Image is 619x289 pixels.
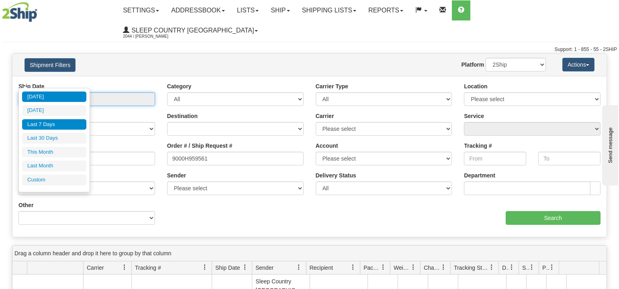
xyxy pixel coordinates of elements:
button: Shipment Filters [25,58,76,72]
label: Carrier [316,112,334,120]
label: Platform [462,61,484,69]
button: Actions [562,58,594,71]
span: Recipient [310,264,333,272]
img: logo2044.jpg [2,2,37,22]
a: Charge filter column settings [437,261,450,274]
a: Sleep Country [GEOGRAPHIC_DATA] 2044 / [PERSON_NAME] [117,20,264,41]
label: Order # / Ship Request # [167,142,233,150]
a: Reports [362,0,409,20]
label: Service [464,112,484,120]
a: Tracking Status filter column settings [485,261,498,274]
li: This Month [22,147,86,158]
label: Other [18,201,33,209]
a: Delivery Status filter column settings [505,261,519,274]
span: Shipment Issues [522,264,529,272]
span: Sleep Country [GEOGRAPHIC_DATA] [129,27,254,34]
li: [DATE] [22,105,86,116]
label: Tracking # [464,142,492,150]
span: Ship Date [215,264,240,272]
span: Pickup Status [542,264,549,272]
a: Packages filter column settings [376,261,390,274]
div: grid grouping header [12,246,607,261]
a: Ship Date filter column settings [238,261,252,274]
span: Carrier [87,264,104,272]
span: Charge [424,264,441,272]
a: Shipping lists [296,0,362,20]
span: Sender [255,264,274,272]
a: Shipment Issues filter column settings [525,261,539,274]
a: Lists [231,0,265,20]
a: Ship [265,0,296,20]
span: 2044 / [PERSON_NAME] [123,33,183,41]
li: Last Month [22,161,86,171]
a: Carrier filter column settings [118,261,131,274]
span: Tracking # [135,264,161,272]
a: Tracking # filter column settings [198,261,212,274]
span: Tracking Status [454,264,489,272]
a: Settings [117,0,165,20]
iframe: chat widget [601,104,618,185]
input: To [538,152,601,165]
a: Addressbook [165,0,231,20]
input: Search [506,211,601,225]
li: [DATE] [22,92,86,102]
div: Support: 1 - 855 - 55 - 2SHIP [2,46,617,53]
a: Weight filter column settings [407,261,420,274]
span: Weight [394,264,411,272]
li: Last 30 Days [22,133,86,144]
label: Destination [167,112,198,120]
span: Packages [364,264,380,272]
label: Delivery Status [316,171,356,179]
label: Ship Date [18,82,45,90]
a: Recipient filter column settings [346,261,360,274]
label: Location [464,82,487,90]
span: Delivery Status [502,264,509,272]
a: Pickup Status filter column settings [545,261,559,274]
a: Sender filter column settings [292,261,306,274]
div: Send message [6,7,74,13]
label: Category [167,82,192,90]
label: Carrier Type [316,82,348,90]
input: From [464,152,526,165]
label: Account [316,142,338,150]
label: Department [464,171,495,179]
li: Custom [22,175,86,185]
label: Sender [167,171,186,179]
li: Last 7 Days [22,119,86,130]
